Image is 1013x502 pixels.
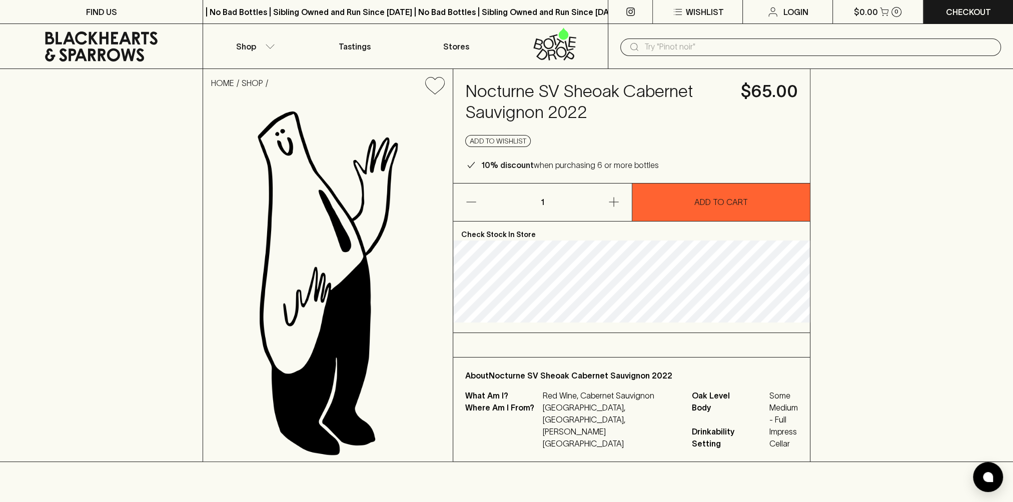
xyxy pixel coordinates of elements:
span: Impress [769,425,798,437]
img: bubble-icon [983,472,993,482]
p: Stores [443,40,469,52]
input: Try "Pinot noir" [644,39,993,55]
span: Body [692,401,767,425]
span: Drinkability [692,425,767,437]
a: Stores [406,24,507,68]
button: Add to wishlist [421,73,449,98]
p: Check Stock In Store [453,221,810,240]
p: FIND US [86,6,117,18]
p: Checkout [945,6,990,18]
a: SHOP [242,78,263,87]
span: Medium - Full [769,401,798,425]
p: About Nocturne SV Sheoak Cabernet Sauvignon 2022 [465,369,798,381]
b: 10% discount [481,160,534,169]
span: Some [769,389,798,401]
img: Nocturne SV Sheoak Cabernet Sauvignon 2022 [203,102,453,461]
span: Setting [692,437,767,449]
span: Oak Level [692,389,767,401]
p: Shop [236,40,256,52]
p: ADD TO CART [694,196,748,208]
a: Tastings [304,24,405,68]
p: Wishlist [686,6,724,18]
button: Shop [203,24,304,68]
p: $0.00 [854,6,878,18]
button: Add to wishlist [465,135,531,147]
button: ADD TO CART [632,183,810,221]
p: What Am I? [465,389,540,401]
p: 0 [894,9,898,14]
p: [GEOGRAPHIC_DATA], [GEOGRAPHIC_DATA], [PERSON_NAME][GEOGRAPHIC_DATA] [543,401,680,449]
p: Where Am I From? [465,401,540,449]
h4: Nocturne SV Sheoak Cabernet Sauvignon 2022 [465,81,729,123]
span: Cellar [769,437,798,449]
a: HOME [211,78,234,87]
p: when purchasing 6 or more bottles [481,159,659,171]
p: 1 [530,183,554,221]
p: Red Wine, Cabernet Sauvignon [543,389,680,401]
p: Login [783,6,808,18]
p: Tastings [339,40,371,52]
h4: $65.00 [741,81,798,102]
